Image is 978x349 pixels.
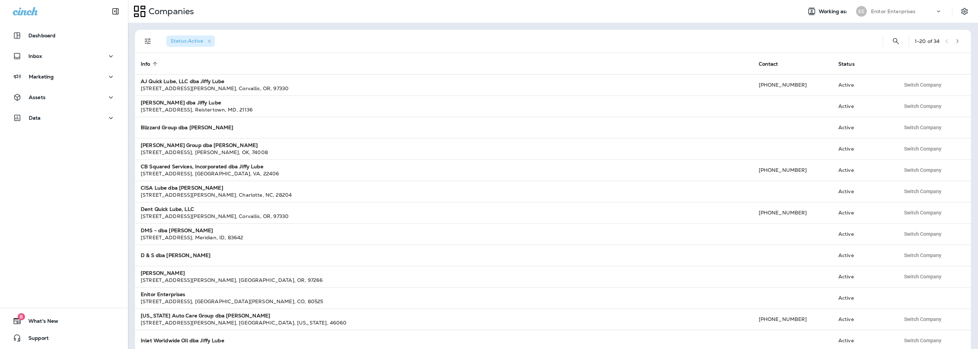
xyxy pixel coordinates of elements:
[141,78,225,84] strong: AJ Quick Lube, LLC dba Jiffy Lube
[146,6,194,17] p: Companies
[141,170,747,177] div: [STREET_ADDRESS] , [GEOGRAPHIC_DATA] , VA , 22406
[900,186,945,197] button: Switch Company
[106,4,125,18] button: Collapse Sidebar
[900,271,945,282] button: Switch Company
[141,312,270,319] strong: [US_STATE] Auto Care Group dba [PERSON_NAME]
[141,163,263,170] strong: CB Squared Services, Incorporated dba Jiffy Lube
[171,38,203,44] span: Status : Active
[900,229,945,239] button: Switch Company
[753,159,833,181] td: [PHONE_NUMBER]
[833,181,894,202] td: Active
[141,277,747,284] div: [STREET_ADDRESS][PERSON_NAME] , [GEOGRAPHIC_DATA] , OR , 97266
[833,117,894,138] td: Active
[833,266,894,287] td: Active
[141,61,160,67] span: Info
[7,49,121,63] button: Inbox
[833,159,894,181] td: Active
[141,149,747,156] div: [STREET_ADDRESS] , [PERSON_NAME] , OK , 74008
[900,143,945,154] button: Switch Company
[904,168,941,173] span: Switch Company
[904,189,941,194] span: Switch Company
[141,213,747,220] div: [STREET_ADDRESS][PERSON_NAME] , Corvallis , OR , 97330
[7,28,121,43] button: Dashboard
[833,245,894,266] td: Active
[141,99,221,106] strong: [PERSON_NAME] dba Jiffy Lube
[900,122,945,133] button: Switch Company
[900,207,945,218] button: Switch Company
[904,274,941,279] span: Switch Company
[904,210,941,215] span: Switch Company
[904,146,941,151] span: Switch Company
[900,314,945,325] button: Switch Company
[141,142,258,148] strong: [PERSON_NAME] Group dba [PERSON_NAME]
[141,61,150,67] span: Info
[141,85,747,92] div: [STREET_ADDRESS][PERSON_NAME] , Corvallis , OR , 97330
[904,253,941,258] span: Switch Company
[141,185,223,191] strong: CISA Lube dba [PERSON_NAME]
[141,337,224,344] strong: Inlet Worldwide Oil dba Jiffy Lube
[833,202,894,223] td: Active
[141,252,210,258] strong: D & S dba [PERSON_NAME]
[141,234,747,241] div: [STREET_ADDRESS] , Meridian , ID , 83642
[141,191,747,198] div: [STREET_ADDRESS][PERSON_NAME] , Charlotte , NC , 28204
[141,227,213,234] strong: DMS - dba [PERSON_NAME]
[141,319,747,326] div: [STREET_ADDRESS][PERSON_NAME] , [GEOGRAPHIC_DATA] , [US_STATE] , 46060
[28,53,42,59] p: Inbox
[915,38,940,44] div: 1 - 20 of 34
[753,309,833,330] td: [PHONE_NUMBER]
[7,314,121,328] button: 8What's New
[856,6,867,17] div: EE
[21,318,58,327] span: What's New
[833,74,894,96] td: Active
[904,125,941,130] span: Switch Company
[753,74,833,96] td: [PHONE_NUMBER]
[7,111,121,125] button: Data
[753,202,833,223] td: [PHONE_NUMBER]
[141,124,233,131] strong: Blizzard Group dba [PERSON_NAME]
[904,82,941,87] span: Switch Company
[29,115,41,121] p: Data
[900,335,945,346] button: Switch Company
[889,34,903,48] button: Search Companies
[141,270,185,276] strong: [PERSON_NAME]
[900,250,945,261] button: Switch Company
[141,106,747,113] div: [STREET_ADDRESS] , Reistertown , MD , 21136
[17,313,25,320] span: 8
[141,298,747,305] div: [STREET_ADDRESS] , [GEOGRAPHIC_DATA][PERSON_NAME] , CO , 80525
[166,36,215,47] div: Status:Active
[838,61,864,67] span: Status
[904,317,941,322] span: Switch Company
[141,291,186,298] strong: Enitor Enterprises
[900,165,945,175] button: Switch Company
[141,34,155,48] button: Filters
[958,5,971,18] button: Settings
[904,231,941,236] span: Switch Company
[759,61,788,67] span: Contact
[7,90,121,104] button: Assets
[833,223,894,245] td: Active
[29,74,54,80] p: Marketing
[838,61,855,67] span: Status
[7,331,121,345] button: Support
[833,138,894,159] td: Active
[833,309,894,330] td: Active
[871,9,916,14] p: Enitor Enterprises
[28,33,55,38] p: Dashboard
[833,287,894,309] td: Active
[900,101,945,111] button: Switch Company
[900,80,945,90] button: Switch Company
[759,61,778,67] span: Contact
[29,94,45,100] p: Assets
[141,206,194,212] strong: Dent Quick Lube, LLC
[819,9,849,15] span: Working as:
[833,96,894,117] td: Active
[21,335,49,344] span: Support
[904,338,941,343] span: Switch Company
[7,70,121,84] button: Marketing
[904,104,941,109] span: Switch Company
